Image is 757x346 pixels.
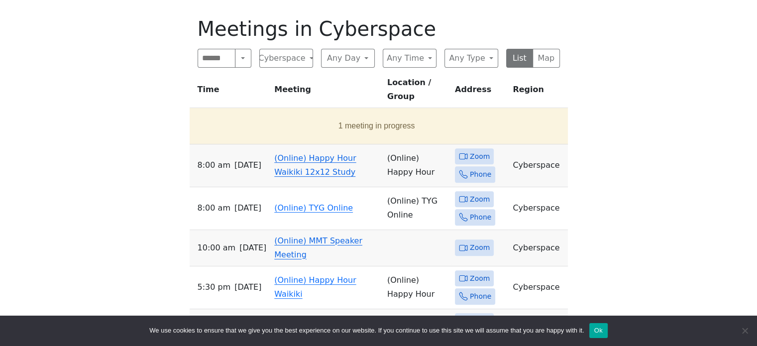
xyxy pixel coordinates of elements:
[383,76,451,108] th: Location / Group
[194,112,560,140] button: 1 meeting in progress
[198,158,230,172] span: 8:00 AM
[444,49,498,68] button: Any Type
[509,230,567,266] td: Cyberspace
[451,76,509,108] th: Address
[470,272,490,285] span: Zoom
[470,193,490,206] span: Zoom
[149,326,584,336] span: We use cookies to ensure that we give you the best experience on our website. If you continue to ...
[321,49,375,68] button: Any Day
[259,49,313,68] button: Cyberspace
[509,144,567,187] td: Cyberspace
[198,280,231,294] span: 5:30 PM
[274,153,356,177] a: (Online) Happy Hour Waikiki 12x12 Study
[470,168,491,181] span: Phone
[383,187,451,230] td: (Online) TYG Online
[239,241,266,255] span: [DATE]
[234,201,261,215] span: [DATE]
[383,49,436,68] button: Any Time
[470,211,491,224] span: Phone
[740,326,750,336] span: No
[589,323,608,338] button: Ok
[533,49,560,68] button: Map
[470,150,490,163] span: Zoom
[198,201,230,215] span: 8:00 AM
[190,76,271,108] th: Time
[383,266,451,309] td: (Online) Happy Hour
[235,49,251,68] button: Search
[470,290,491,303] span: Phone
[270,76,383,108] th: Meeting
[198,49,236,68] input: Search
[383,144,451,187] td: (Online) Happy Hour
[274,236,362,259] a: (Online) MMT Speaker Meeting
[274,275,356,299] a: (Online) Happy Hour Waikiki
[509,266,567,309] td: Cyberspace
[509,187,567,230] td: Cyberspace
[506,49,534,68] button: List
[198,17,560,41] h1: Meetings in Cyberspace
[234,280,261,294] span: [DATE]
[274,203,353,213] a: (Online) TYG Online
[198,241,236,255] span: 10:00 AM
[470,241,490,254] span: Zoom
[234,158,261,172] span: [DATE]
[509,76,567,108] th: Region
